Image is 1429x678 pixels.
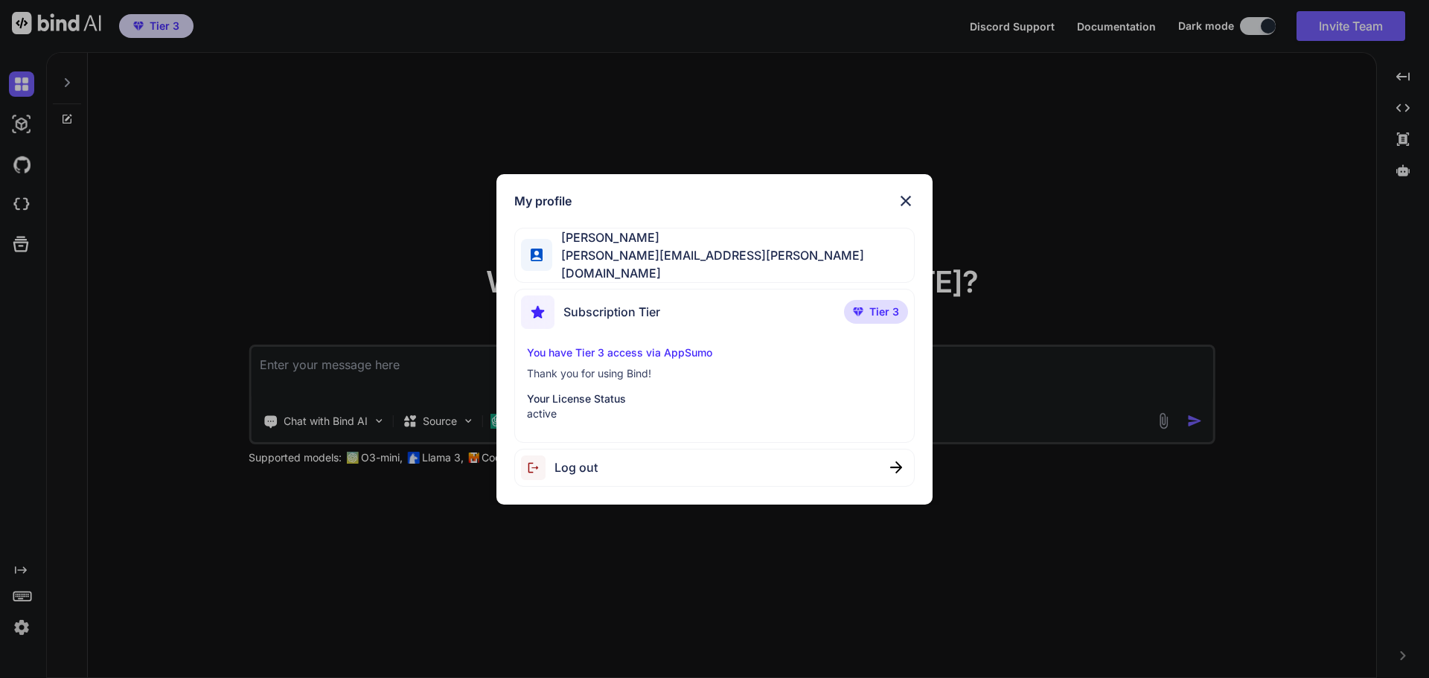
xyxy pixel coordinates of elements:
p: active [527,406,903,421]
span: [PERSON_NAME] [552,228,914,246]
span: Log out [554,458,598,476]
img: logout [521,455,554,480]
img: subscription [521,295,554,329]
p: Thank you for using Bind! [527,366,903,381]
img: premium [853,307,863,316]
p: You have Tier 3 access via AppSumo [527,345,903,360]
p: Your License Status [527,391,903,406]
h1: My profile [514,192,572,210]
span: Tier 3 [869,304,899,319]
span: [PERSON_NAME][EMAIL_ADDRESS][PERSON_NAME][DOMAIN_NAME] [552,246,914,282]
img: close [897,192,915,210]
img: profile [531,249,543,260]
img: close [890,461,902,473]
span: Subscription Tier [563,303,660,321]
